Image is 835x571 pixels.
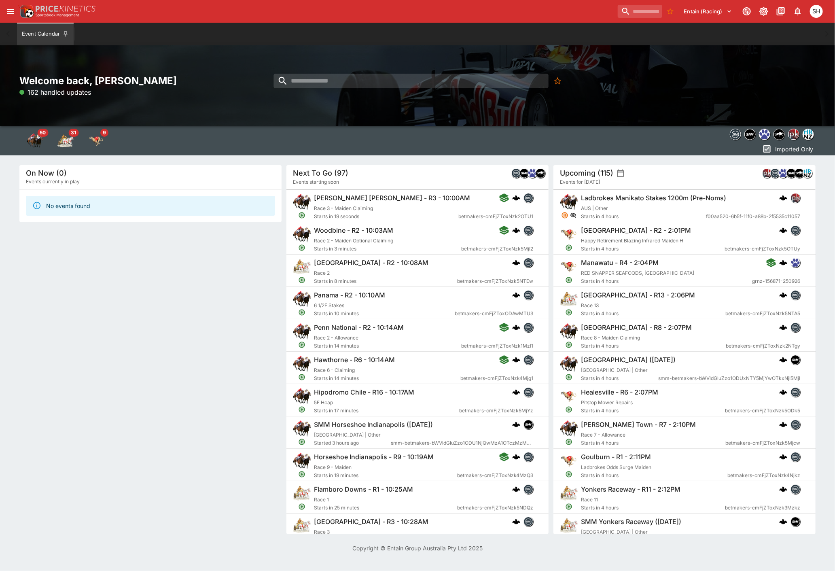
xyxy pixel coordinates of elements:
[37,129,48,137] span: 50
[314,504,457,512] span: Starts in 25 minutes
[293,168,348,178] h5: Next To Go (97)
[314,432,381,438] span: [GEOGRAPHIC_DATA] | Other
[774,129,785,140] div: nztr
[570,212,576,219] svg: Hidden
[314,399,333,405] span: 5F Hcap
[581,464,651,470] span: Ladbrokes Odds Surge Maiden
[512,194,520,202] img: logo-cerberus.svg
[314,302,344,308] span: 6 1/2F Stakes
[760,142,816,155] button: Imported Only
[524,420,533,429] img: samemeetingmulti.png
[524,258,533,267] img: betmakers.png
[581,277,752,285] span: Starts in 4 hours
[779,323,787,331] img: logo-cerberus.svg
[528,168,537,178] div: grnz
[523,193,533,203] div: betmakers
[560,420,578,437] img: horse_racing.png
[512,259,520,267] img: logo-cerberus.svg
[314,310,455,318] span: Starts in 10 minutes
[458,212,533,221] span: betmakers-cmFjZToxNzk2OTU1
[790,258,800,267] div: grnz
[523,323,533,332] div: betmakers
[391,439,533,447] span: smm-betmakers-bWVldGluZzo1ODU1NjQwMzA1OTczMzMzMTg
[523,517,533,526] div: betmakers
[460,374,533,382] span: betmakers-cmFjZToxNzk4Mjg1
[779,388,787,396] img: logo-cerberus.svg
[560,258,578,276] img: greyhound_racing.png
[759,129,770,140] img: grnz.png
[560,193,578,211] img: horse_racing.png
[730,129,741,140] div: betmakers
[457,471,533,480] span: betmakers-cmFjZToxNzk4MzQ3
[725,407,800,415] span: betmakers-cmFjZToxNzk5ODk5
[790,4,805,19] button: Notifications
[561,212,568,219] svg: Suspended
[791,420,800,429] img: betmakers.png
[779,356,787,364] div: cerberus
[512,388,520,396] div: cerberus
[314,194,470,202] h6: [PERSON_NAME] [PERSON_NAME] - R3 - 10:00AM
[560,355,578,373] img: horse_racing.png
[524,226,533,235] img: betmakers.png
[512,420,520,429] img: logo-cerberus.svg
[3,4,18,19] button: open drawer
[581,342,726,350] span: Starts in 4 hours
[581,212,706,221] span: Starts in 4 hours
[314,238,393,244] span: Race 2 - Maiden Optional Claiming
[88,133,104,149] div: Greyhound Racing
[298,406,305,413] svg: Open
[314,356,395,364] h6: Hawthorne - R6 - 10:14AM
[512,259,520,267] div: cerberus
[565,374,572,381] svg: Open
[512,291,520,299] img: logo-cerberus.svg
[36,13,79,17] img: Sportsbook Management
[803,129,814,140] div: hrnz
[790,193,800,203] div: pricekinetics
[314,464,352,470] span: Race 9 - Maiden
[791,193,800,202] img: pricekinetics.png
[779,226,787,234] img: logo-cerberus.svg
[520,169,529,178] img: samemeetingmulti.png
[293,225,311,243] img: horse_racing.png
[523,355,533,365] div: betmakers
[810,5,823,18] div: Scott Hunt
[293,355,311,373] img: horse_racing.png
[19,126,112,155] div: Event type filters
[740,4,754,19] button: Connected to PK
[524,291,533,299] img: betmakers.png
[512,291,520,299] div: cerberus
[790,517,800,526] div: samemeetingmulti
[523,225,533,235] div: betmakers
[536,169,545,178] img: nztr.png
[779,194,787,202] div: cerberus
[512,169,521,178] img: betmakers.png
[778,168,788,178] div: grnz
[27,133,43,149] div: Horse Racing
[790,290,800,300] div: betmakers
[779,518,787,526] div: cerberus
[314,342,461,350] span: Starts in 14 minutes
[779,453,787,461] div: cerberus
[560,484,578,502] img: harness_racing.png
[100,129,108,137] span: 9
[528,169,537,178] img: grnz.png
[314,259,428,267] h6: [GEOGRAPHIC_DATA] - R2 - 10:08AM
[524,452,533,461] img: betmakers.png
[512,323,520,331] div: cerberus
[779,388,787,396] div: cerberus
[57,133,74,149] div: Harness Racing
[512,518,520,526] div: cerberus
[314,270,330,276] span: Race 2
[512,226,520,234] div: cerberus
[664,5,677,18] button: No Bookmarks
[19,87,91,97] p: 162 handled updates
[752,277,800,285] span: grnz-156871-250926
[26,178,80,186] span: Events currently in play
[457,277,533,285] span: betmakers-cmFjZToxNzk5NTEw
[581,194,726,202] h6: Ladbrokes Manikato Stakes 1200m (Pre-Noms)
[757,4,771,19] button: Toggle light/dark mode
[314,291,385,299] h6: Panama - R2 - 10:10AM
[550,74,565,88] button: No Bookmarks
[762,168,772,178] div: pricekinetics
[779,518,787,526] img: logo-cerberus.svg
